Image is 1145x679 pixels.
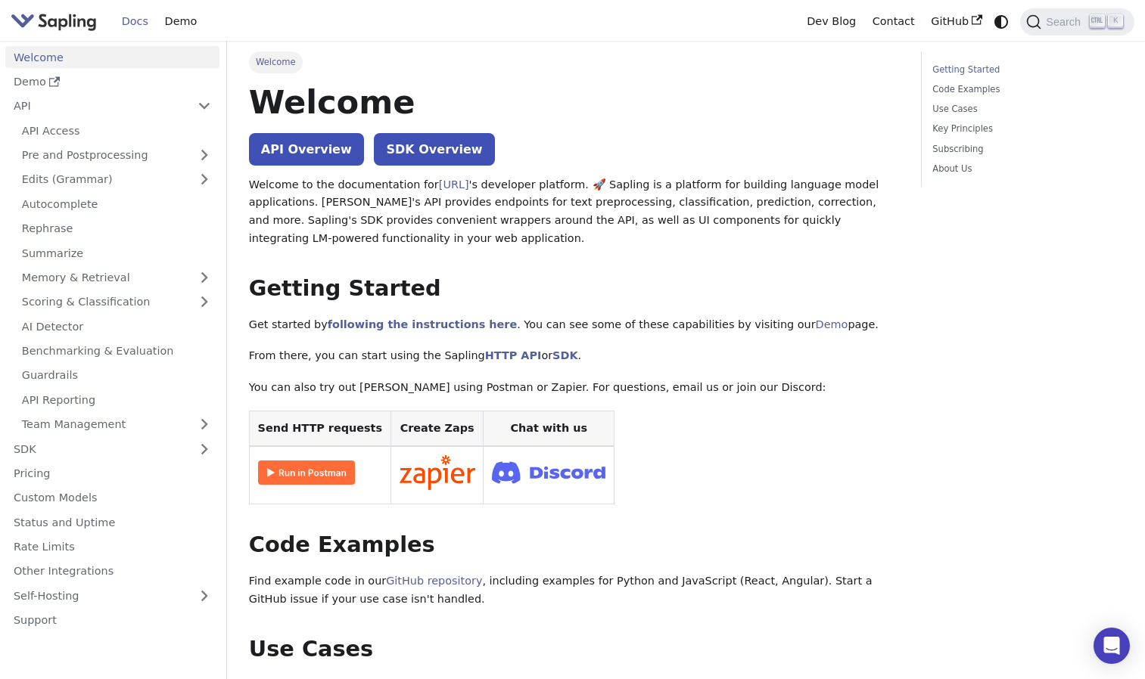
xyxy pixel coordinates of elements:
[249,275,899,302] h2: Getting Started
[1020,8,1134,36] button: Search (Ctrl+K)
[932,63,1118,77] a: Getting Started
[249,51,899,73] nav: Breadcrumbs
[932,142,1118,157] a: Subscribing
[485,349,542,361] a: HTTP API
[249,636,899,663] h2: Use Cases
[14,315,219,337] a: AI Detector
[5,560,219,582] a: Other Integrations
[14,218,219,240] a: Rephrase
[14,169,219,191] a: Edits (Grammar)
[5,487,219,509] a: Custom Models
[1041,16,1090,28] span: Search
[14,364,219,386] a: Guardrails
[390,411,484,446] th: Create Zaps
[249,572,899,609] p: Find example code in our , including examples for Python and JavaScript (React, Angular). Start a...
[249,316,899,334] p: Get started by . You can see some of these capabilities by visiting our page.
[923,10,990,33] a: GitHub
[400,455,475,490] img: Connect in Zapier
[14,193,219,215] a: Autocomplete
[14,340,219,362] a: Benchmarking & Evaluation
[5,438,189,460] a: SDK
[484,411,615,446] th: Chat with us
[5,609,219,631] a: Support
[249,133,364,166] a: API Overview
[991,11,1013,33] button: Switch between dark and light mode (currently system mode)
[249,51,303,73] span: Welcome
[11,11,102,33] a: Sapling.ai
[249,379,899,397] p: You can also try out [PERSON_NAME] using Postman or Zapier. For questions, email us or join our D...
[249,532,899,559] h2: Code Examples
[932,122,1118,136] a: Key Principles
[189,95,219,117] button: Collapse sidebar category 'API'
[932,102,1118,116] a: Use Cases
[439,178,469,191] a: [URL]
[14,119,219,141] a: API Access
[189,438,219,460] button: Expand sidebar category 'SDK'
[11,11,97,33] img: Sapling.ai
[5,463,219,485] a: Pricing
[5,71,219,93] a: Demo
[932,82,1118,97] a: Code Examples
[5,584,219,606] a: Self-Hosting
[328,318,517,330] a: following the instructions here
[492,457,605,488] img: Join Discord
[864,10,923,33] a: Contact
[5,536,219,558] a: Rate Limits
[386,575,482,587] a: GitHub repository
[157,10,205,33] a: Demo
[14,389,219,411] a: API Reporting
[14,242,219,264] a: Summarize
[14,291,219,313] a: Scoring & Classification
[14,267,219,289] a: Memory & Retrieval
[1108,14,1123,28] kbd: K
[374,133,494,166] a: SDK Overview
[249,82,899,122] h1: Welcome
[14,414,219,436] a: Team Management
[14,144,219,166] a: Pre and Postprocessing
[249,176,899,248] p: Welcome to the documentation for 's developer platform. 🚀 Sapling is a platform for building lang...
[258,460,355,485] img: Run in Postman
[5,95,189,117] a: API
[114,10,157,33] a: Docs
[5,46,219,68] a: Welcome
[816,318,848,330] a: Demo
[5,511,219,533] a: Status and Uptime
[932,162,1118,176] a: About Us
[552,349,577,361] a: SDK
[249,411,390,446] th: Send HTTP requests
[1094,628,1130,664] div: Open Intercom Messenger
[249,347,899,365] p: From there, you can start using the Sapling or .
[798,10,863,33] a: Dev Blog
